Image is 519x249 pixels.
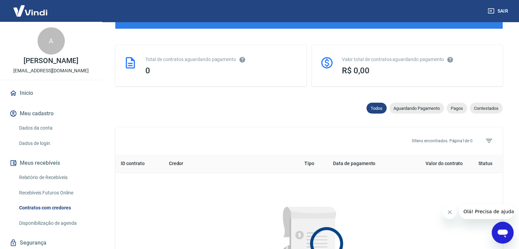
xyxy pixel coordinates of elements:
div: Total de contratos aguardando pagamento [145,56,298,63]
a: Disponibilização de agenda [16,216,94,230]
p: 0 itens encontrados. Página 1 de 0 [412,138,473,144]
th: Credor [163,155,299,173]
th: Tipo [299,155,328,173]
img: Vindi [8,0,53,21]
span: Todos [366,106,387,111]
th: Status [468,155,503,173]
button: Meu cadastro [8,106,94,121]
a: Recebíveis Futuros Online [16,186,94,200]
span: Contestados [470,106,503,111]
th: Valor do contrato [402,155,468,173]
a: Contratos com credores [16,201,94,215]
iframe: Botão para abrir a janela de mensagens [492,222,514,244]
span: Olá! Precisa de ajuda? [4,5,57,10]
span: Pagos [447,106,467,111]
button: Sair [486,5,511,17]
th: ID contrato [115,155,163,173]
a: Dados de login [16,136,94,150]
div: Pagos [447,103,467,114]
div: Valor total de contratos aguardando pagamento [342,56,495,63]
div: Contestados [470,103,503,114]
iframe: Fechar mensagem [443,205,457,219]
span: Aguardando Pagamento [389,106,444,111]
iframe: Mensagem da empresa [459,204,514,219]
svg: O valor comprometido não se refere a pagamentos pendentes na Vindi e sim como garantia a outras i... [447,56,453,63]
div: Aguardando Pagamento [389,103,444,114]
svg: Esses contratos não se referem à Vindi, mas sim a outras instituições. [239,56,246,63]
div: 0 [145,66,298,75]
p: [EMAIL_ADDRESS][DOMAIN_NAME] [13,67,89,74]
a: Relatório de Recebíveis [16,171,94,185]
span: R$ 0,00 [342,66,370,75]
a: Início [8,86,94,101]
div: A [38,27,65,55]
p: [PERSON_NAME] [24,57,78,64]
th: Data de pagamento [328,155,401,173]
div: Todos [366,103,387,114]
span: Filtros [481,133,497,149]
a: Dados da conta [16,121,94,135]
button: Meus recebíveis [8,156,94,171]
